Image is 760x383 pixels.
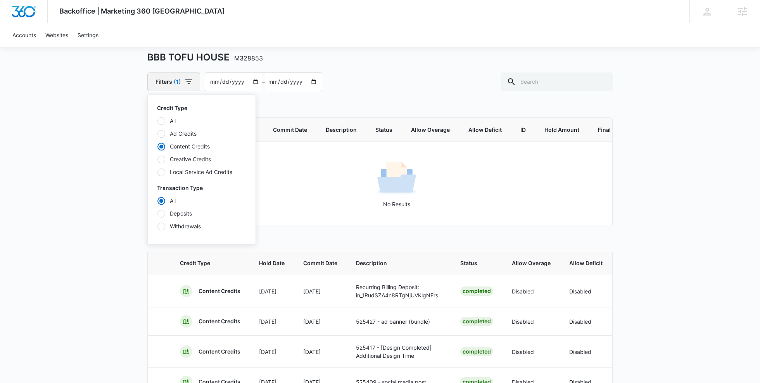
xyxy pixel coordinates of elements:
label: Deposits [157,209,246,217]
p: No Results [148,200,645,208]
label: Local Service Ad Credits [157,168,246,176]
p: [DATE] [303,287,337,295]
p: Disabled [512,287,551,295]
label: All [157,117,246,125]
img: No Results [377,159,416,198]
p: Content Credits [199,317,240,325]
p: 525417 - [Design Completed] Additional Design Time [356,343,442,360]
span: Hold Amount [544,126,579,134]
p: [DATE] [303,317,337,326]
span: Allow Overage [512,259,551,267]
p: Credit Type [157,104,246,112]
span: Allow Deficit [468,126,502,134]
p: Disabled [512,317,551,326]
p: [DATE] [259,287,285,295]
a: Websites [41,23,73,47]
p: Active Holds [147,100,613,112]
span: M328853 [234,54,263,62]
p: Disabled [512,348,551,356]
span: ID [520,126,526,134]
span: Backoffice | Marketing 360 [GEOGRAPHIC_DATA] [59,7,225,15]
span: Status [375,126,392,134]
p: [DATE] [259,348,285,356]
div: Completed [460,286,493,296]
p: Content Credits [199,348,240,355]
p: Disabled [569,348,603,356]
a: Accounts [8,23,41,47]
h1: BBB TOFU HOUSE [147,52,263,63]
span: – [262,78,265,86]
span: Description [356,259,442,267]
button: Filters(1) [147,72,200,91]
span: Description [326,126,357,134]
span: Commit Date [273,126,307,134]
p: Disabled [569,287,603,295]
p: Content Credits [199,287,240,295]
p: 525427 - ad banner (bundle) [356,317,442,326]
div: Completed [460,347,493,356]
span: Commit Date [303,259,337,267]
span: Allow Overage [411,126,450,134]
span: Allow Deficit [569,259,603,267]
p: Recurring Billing Deposit: in_1RudSZA4n8RTgNjUVKlgNErs [356,283,442,299]
p: Disabled [569,317,603,326]
div: Completed [460,317,493,326]
p: [DATE] [303,348,337,356]
span: (1) [174,79,181,85]
span: Credit Type [180,259,240,267]
p: [DATE] [259,317,285,326]
input: Search [501,72,613,91]
label: Ad Credits [157,129,246,138]
label: Content Credits [157,142,246,150]
label: Creative Credits [157,155,246,163]
a: Settings [73,23,103,47]
span: Hold Date [259,259,285,267]
p: Transaction Type [157,184,246,192]
span: Final Amount [598,126,633,134]
p: Completed Transactions [147,234,613,245]
label: All [157,197,246,205]
label: Withdrawals [157,222,246,230]
span: Status [460,259,493,267]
